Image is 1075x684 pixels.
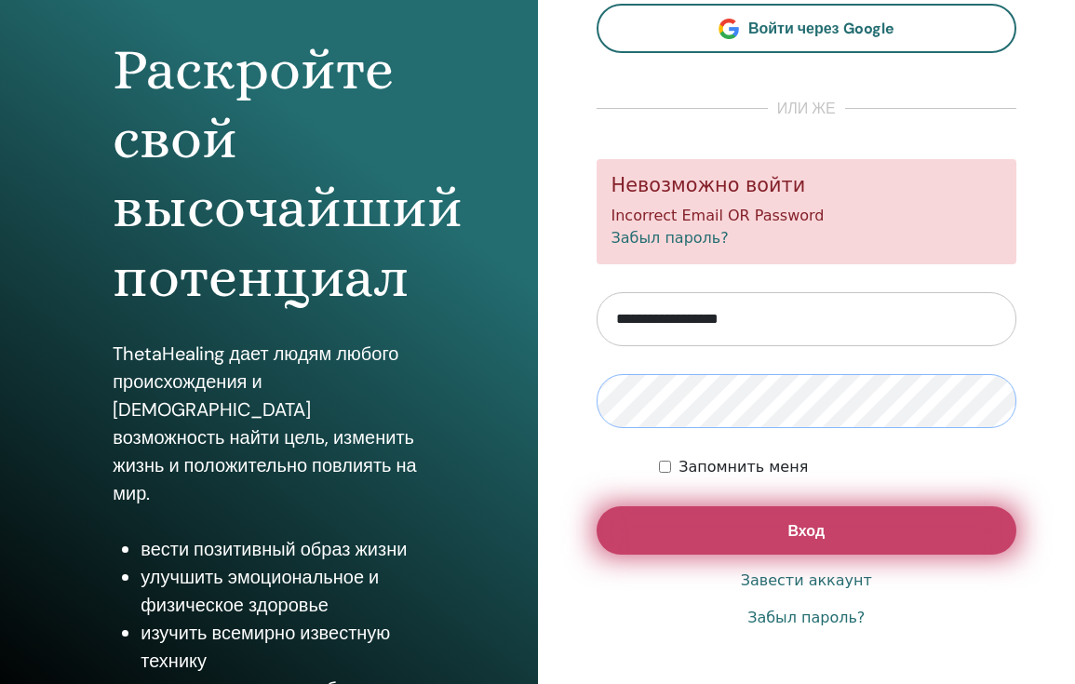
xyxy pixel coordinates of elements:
a: Завести аккаунт [741,570,872,592]
li: изучить всемирно известную технику [141,619,424,675]
li: улучшить эмоциональное и физическое здоровье [141,563,424,619]
span: Вход [787,521,825,541]
span: Войти через Google [748,19,894,38]
li: вести позитивный образ жизни [141,535,424,563]
h5: Невозможно войти [611,174,1002,197]
button: Вход [597,506,1017,555]
p: ThetaHealing дает людям любого происхождения и [DEMOGRAPHIC_DATA] возможность найти цель, изменит... [113,340,424,507]
a: Забыл пароль? [747,607,865,629]
label: Запомнить меня [679,456,808,478]
a: Войти через Google [597,4,1017,53]
div: Incorrect Email OR Password [597,159,1017,264]
a: Забыл пароль? [611,229,729,247]
span: или же [768,98,845,120]
div: Keep me authenticated indefinitely or until I manually logout [659,456,1016,478]
h1: Раскройте свой высочайший потенциал [113,35,424,313]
